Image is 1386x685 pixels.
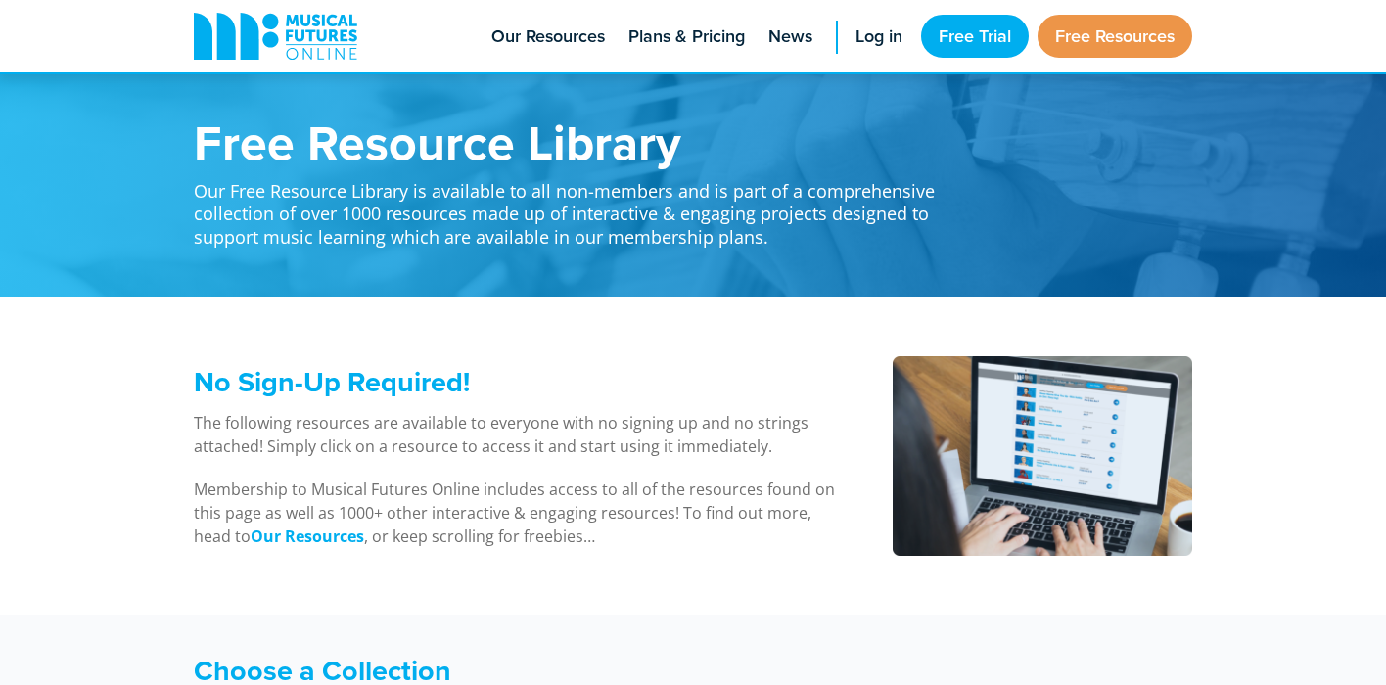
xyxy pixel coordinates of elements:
[194,166,957,249] p: Our Free Resource Library is available to all non-members and is part of a comprehensive collecti...
[1038,15,1192,58] a: Free Resources
[194,411,843,458] p: The following resources are available to everyone with no signing up and no strings attached! Sim...
[921,15,1029,58] a: Free Trial
[194,361,470,402] span: No Sign-Up Required!
[855,23,902,50] span: Log in
[768,23,812,50] span: News
[251,525,364,547] strong: Our Resources
[194,478,843,548] p: Membership to Musical Futures Online includes access to all of the resources found on this page a...
[628,23,745,50] span: Plans & Pricing
[491,23,605,50] span: Our Resources
[251,525,364,548] a: Our Resources
[194,117,957,166] h1: Free Resource Library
